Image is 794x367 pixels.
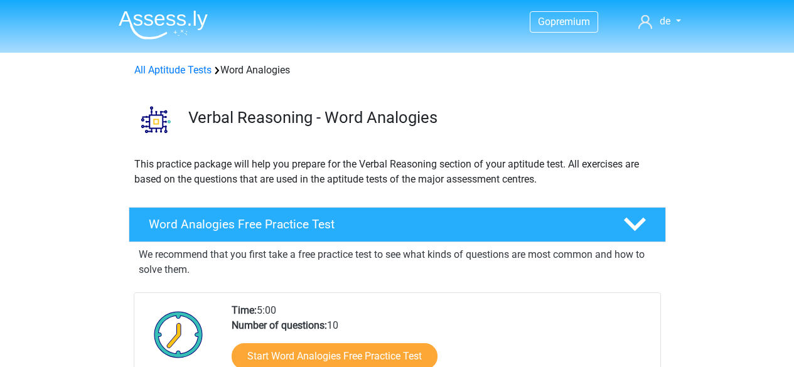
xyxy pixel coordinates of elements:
[530,13,598,30] a: Gopremium
[149,217,603,231] h4: Word Analogies Free Practice Test
[129,93,183,146] img: word analogies
[550,16,590,28] span: premium
[232,304,257,316] b: Time:
[119,10,208,40] img: Assessly
[124,207,671,242] a: Word Analogies Free Practice Test
[660,15,670,27] span: de
[188,108,656,127] h3: Verbal Reasoning - Word Analogies
[232,319,327,331] b: Number of questions:
[633,14,685,29] a: de
[134,157,660,187] p: This practice package will help you prepare for the Verbal Reasoning section of your aptitude tes...
[538,16,550,28] span: Go
[134,64,212,76] a: All Aptitude Tests
[147,303,210,366] img: Clock
[129,63,665,78] div: Word Analogies
[139,247,656,277] p: We recommend that you first take a free practice test to see what kinds of questions are most com...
